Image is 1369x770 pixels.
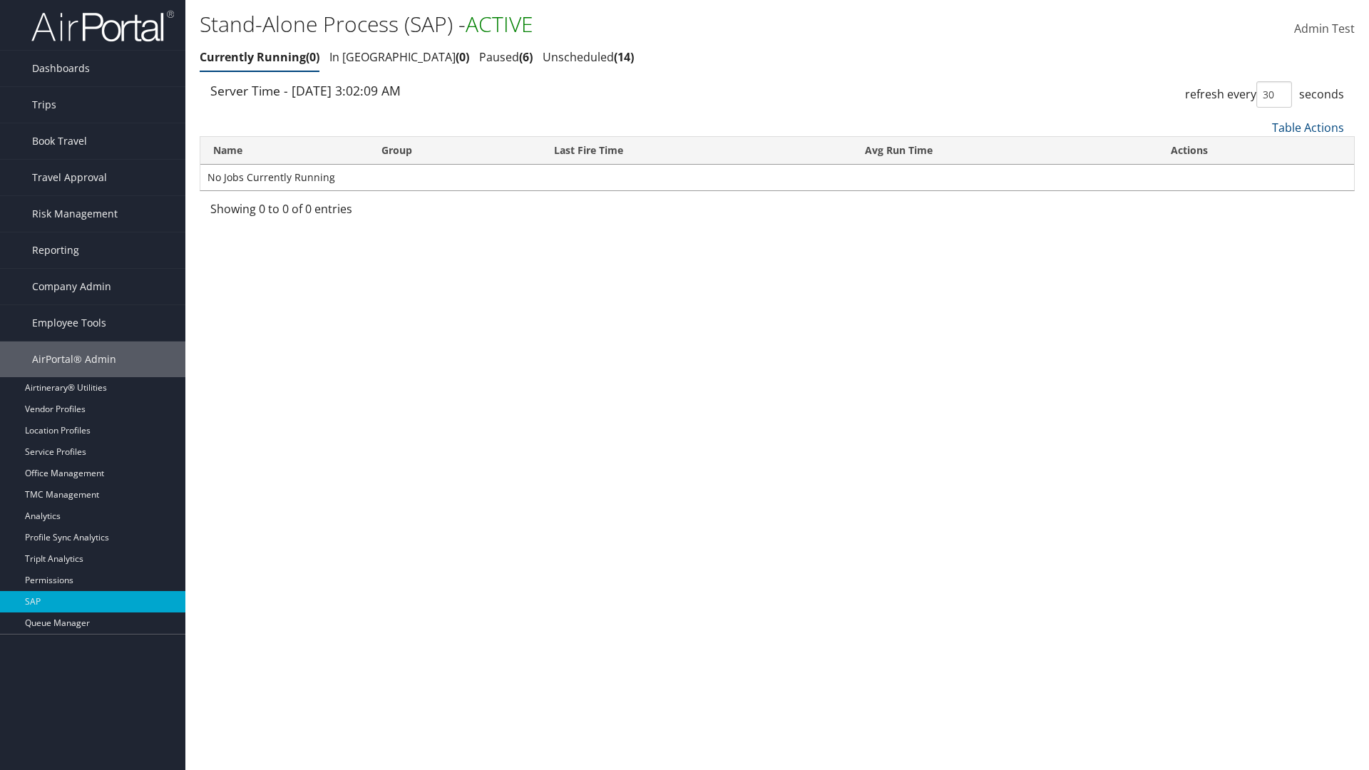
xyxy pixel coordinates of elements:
[541,137,852,165] th: Last Fire Time: activate to sort column ascending
[456,49,469,65] span: 0
[32,196,118,232] span: Risk Management
[306,49,319,65] span: 0
[543,49,634,65] a: Unscheduled14
[369,137,541,165] th: Group: activate to sort column ascending
[210,200,478,225] div: Showing 0 to 0 of 0 entries
[200,49,319,65] a: Currently Running0
[479,49,533,65] a: Paused6
[1294,21,1355,36] span: Admin Test
[200,165,1354,190] td: No Jobs Currently Running
[466,9,533,38] span: ACTIVE
[1185,86,1256,102] span: refresh every
[31,9,174,43] img: airportal-logo.png
[210,81,766,100] div: Server Time - [DATE] 3:02:09 AM
[32,160,107,195] span: Travel Approval
[32,123,87,159] span: Book Travel
[852,137,1158,165] th: Avg Run Time: activate to sort column ascending
[1158,137,1354,165] th: Actions
[32,342,116,377] span: AirPortal® Admin
[1272,120,1344,135] a: Table Actions
[32,269,111,304] span: Company Admin
[32,305,106,341] span: Employee Tools
[32,232,79,268] span: Reporting
[329,49,469,65] a: In [GEOGRAPHIC_DATA]0
[200,137,369,165] th: Name: activate to sort column ascending
[200,9,970,39] h1: Stand-Alone Process (SAP) -
[1299,86,1344,102] span: seconds
[1294,7,1355,51] a: Admin Test
[32,51,90,86] span: Dashboards
[32,87,56,123] span: Trips
[614,49,634,65] span: 14
[519,49,533,65] span: 6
